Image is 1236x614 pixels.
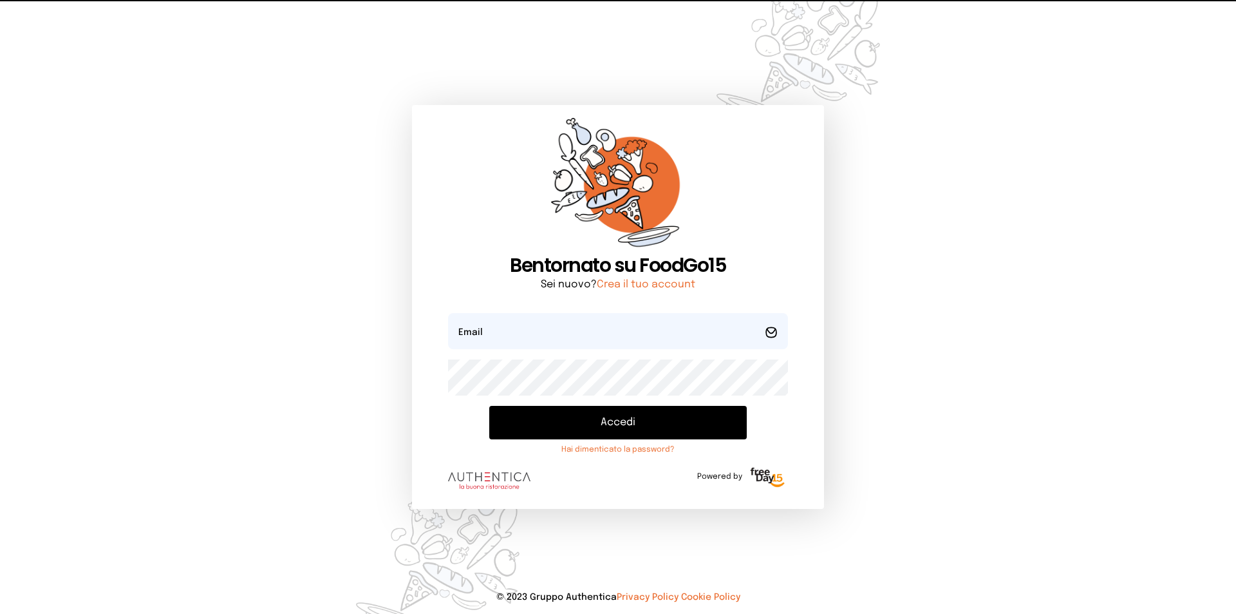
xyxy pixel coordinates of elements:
a: Hai dimenticato la password? [489,445,747,455]
p: © 2023 Gruppo Authentica [21,591,1215,604]
a: Privacy Policy [617,593,679,602]
p: Sei nuovo? [448,277,788,293]
span: Powered by [697,472,742,482]
img: sticker-orange.65babaf.png [551,118,685,254]
img: logo-freeday.3e08031.png [747,465,788,491]
a: Cookie Policy [681,593,740,602]
img: logo.8f33a47.png [448,472,530,489]
a: Crea il tuo account [597,279,695,290]
h1: Bentornato su FoodGo15 [448,254,788,277]
button: Accedi [489,406,747,439]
